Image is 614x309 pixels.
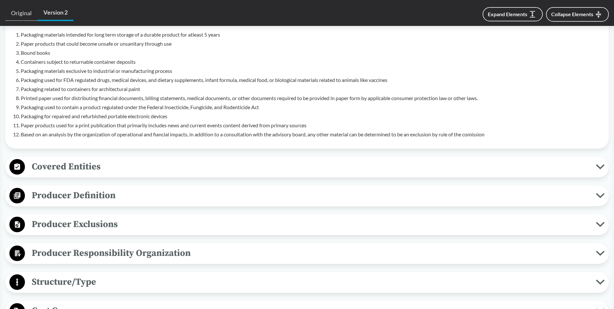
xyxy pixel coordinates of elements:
li: Packaging materials intended for long term storage of a durable product for atleast 5 years [21,31,604,39]
li: Paper products used for a print publication that primarily includes news and current events conte... [21,121,604,129]
button: Producer Responsibility Organization [7,245,607,262]
span: Structure/Type [25,275,596,289]
span: Producer Responsibility Organization [25,246,596,260]
a: Version 2 [38,5,73,21]
button: Covered Entities [7,159,607,175]
span: Producer Exclusions [25,217,596,232]
li: Packaging for repaired and refurbished portable electronic devices [21,112,604,120]
li: Packaging used to contain a product regulated under the Federal Insecticide, Fungicide, and Roden... [21,103,604,111]
span: Producer Definition [25,188,596,203]
button: Expand Elements [483,7,543,21]
li: Packaging used for FDA regulated drugs, medical devices, and dietary supplements, infant formula,... [21,76,604,84]
li: Bound books [21,49,604,57]
button: Producer Exclusions [7,216,607,233]
button: Producer Definition [7,188,607,204]
li: Packaging materials exclusive to industrial or manufacturing process [21,67,604,75]
li: Containers subject to returnable container deposits [21,58,604,66]
span: Covered Entities [25,159,596,174]
li: Paper products that could become unsafe or unsanitary through use [21,40,604,48]
li: Printed paper used for distributing financial documents, billing statements, medical documents, o... [21,94,604,102]
li: Based on an analysis by the organization of operational and fiancial impacts, in addition to a co... [21,131,604,138]
a: Original [5,6,38,21]
button: Structure/Type [7,274,607,291]
li: Packaging related to containers for architectural paint [21,85,604,93]
button: Collapse Elements [546,7,609,22]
